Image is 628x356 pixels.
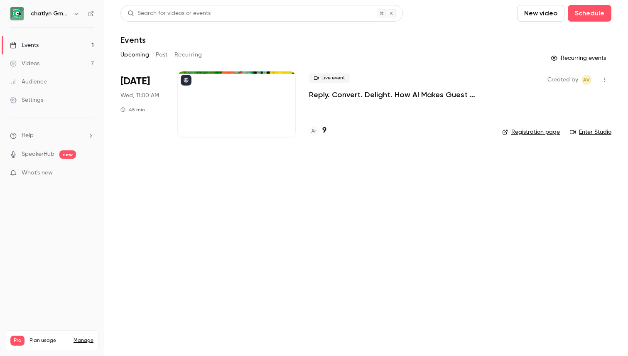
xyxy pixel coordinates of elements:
div: Events [10,41,39,49]
div: 45 min [120,106,145,113]
div: Videos [10,59,39,68]
span: Created by [547,75,578,85]
a: 9 [309,125,326,136]
button: Recurring [174,48,202,61]
a: Reply. Convert. Delight. How AI Makes Guest Comms Profitable. [309,90,489,100]
a: Enter Studio [570,128,611,136]
span: AV [583,75,590,85]
div: Sep 17 Wed, 11:00 AM (Europe/Vienna) [120,71,164,138]
span: [DATE] [120,75,150,88]
button: Past [156,48,168,61]
a: SpeakerHub [22,150,54,159]
span: Pro [10,336,25,346]
span: What's new [22,169,53,177]
h6: chatlyn GmbH [31,10,70,18]
li: help-dropdown-opener [10,131,94,140]
div: Audience [10,78,47,86]
button: New video [517,5,564,22]
img: chatlyn GmbH [10,7,24,20]
button: Schedule [568,5,611,22]
span: Wed, 11:00 AM [120,91,159,100]
a: Registration page [502,128,560,136]
button: Recurring events [547,52,611,65]
iframe: Noticeable Trigger [84,169,94,177]
h4: 9 [322,125,326,136]
h1: Events [120,35,146,45]
span: Alvaro Villardon [581,75,591,85]
span: new [59,150,76,159]
a: Manage [74,337,93,344]
div: Search for videos or events [128,9,211,18]
span: Help [22,131,34,140]
span: Live event [309,73,350,83]
div: Settings [10,96,43,104]
span: Plan usage [29,337,69,344]
button: Upcoming [120,48,149,61]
